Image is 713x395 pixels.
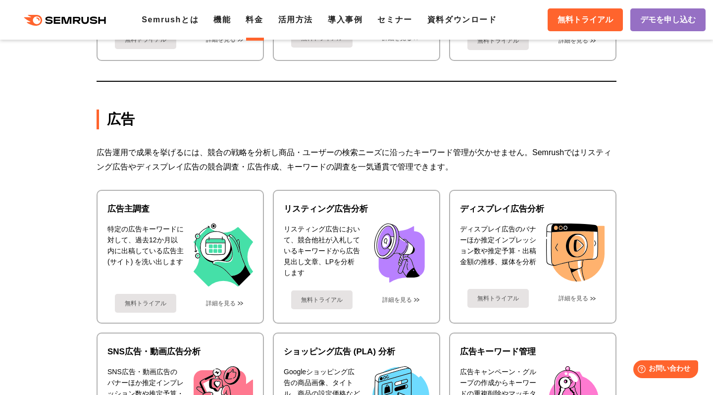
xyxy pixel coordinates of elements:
a: セミナー [377,15,412,24]
a: 活用方法 [278,15,313,24]
span: 無料トライアル [558,13,613,26]
div: 広告キーワード管理 [460,346,606,358]
div: ディスプレイ広告のバナーほか推定インプレッション数や推定予算・出稿金額の推移、媒体を分析 [460,224,536,282]
div: リスティング広告において、競合他社が入札しているキーワードから広告見出し文章、LPを分析します [284,224,360,283]
a: 無料トライアル [291,290,353,309]
a: Semrushとは [142,15,199,24]
a: 料金 [246,15,263,24]
div: 広告主調査 [107,203,253,215]
a: 資料ダウンロード [427,15,497,24]
a: 無料トライアル [115,294,176,313]
div: リスティング広告分析 [284,203,429,215]
div: ショッピング広告 (PLA) 分析 [284,346,429,358]
span: デモを申し込む [640,13,696,26]
a: 無料トライアル [467,289,529,308]
div: SNS広告・動画広告分析 [107,346,253,358]
a: 導入事例 [328,15,362,24]
iframe: Help widget launcher [625,356,702,384]
div: 広告 [97,110,616,129]
a: デモを申し込む [630,8,706,31]
a: 詳細を見る [382,296,412,303]
div: 広告運用で成果を挙げるには、競合の戦略を分析し商品・ユーザーの検索ニーズに沿ったキーワード管理が欠かせません。Semrushではリスティング広告やディスプレイ広告の競合調査・広告作成、キーワード... [97,145,616,174]
img: 広告主調査 [194,224,253,286]
a: 詳細を見る [559,295,588,302]
div: ディスプレイ広告分析 [460,203,606,215]
div: 特定の広告キーワードに対して、過去12か月以内に出稿している広告主 (サイト) を洗い出します [107,224,184,286]
a: 詳細を見る [559,37,588,44]
img: リスティング広告分析 [370,224,429,283]
a: 機能 [213,15,231,24]
a: 無料トライアル [467,31,529,50]
a: 詳細を見る [206,300,236,307]
img: ディスプレイ広告分析 [546,224,605,282]
a: 無料トライアル [548,8,623,31]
